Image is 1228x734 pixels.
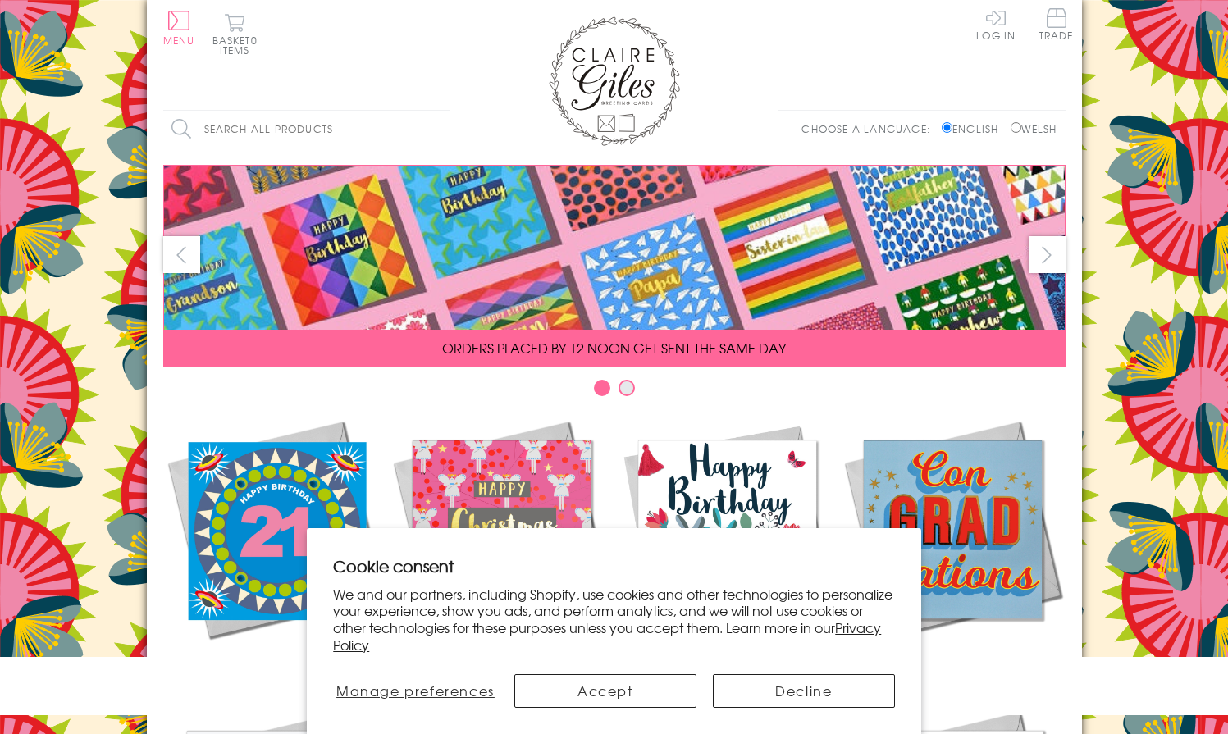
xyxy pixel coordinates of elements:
[333,674,497,708] button: Manage preferences
[1011,122,1021,133] input: Welsh
[333,554,895,577] h2: Cookie consent
[614,417,840,674] a: Birthdays
[1029,236,1066,273] button: next
[713,674,895,708] button: Decline
[1011,121,1057,136] label: Welsh
[911,654,995,674] span: Academic
[514,674,696,708] button: Accept
[212,13,258,55] button: Basket0 items
[976,8,1016,40] a: Log In
[434,111,450,148] input: Search
[594,380,610,396] button: Carousel Page 1 (Current Slide)
[942,122,952,133] input: English
[333,586,895,654] p: We and our partners, including Shopify, use cookies and other technologies to personalize your ex...
[442,338,786,358] span: ORDERS PLACED BY 12 NOON GET SENT THE SAME DAY
[801,121,938,136] p: Choose a language:
[619,380,635,396] button: Carousel Page 2
[220,33,258,57] span: 0 items
[942,121,1007,136] label: English
[163,111,450,148] input: Search all products
[333,618,881,654] a: Privacy Policy
[1039,8,1074,43] a: Trade
[840,417,1066,674] a: Academic
[1039,8,1074,40] span: Trade
[163,379,1066,404] div: Carousel Pagination
[336,681,495,700] span: Manage preferences
[389,417,614,674] a: Christmas
[163,417,389,674] a: New Releases
[163,236,200,273] button: prev
[221,654,329,674] span: New Releases
[163,11,195,45] button: Menu
[549,16,680,146] img: Claire Giles Greetings Cards
[163,33,195,48] span: Menu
